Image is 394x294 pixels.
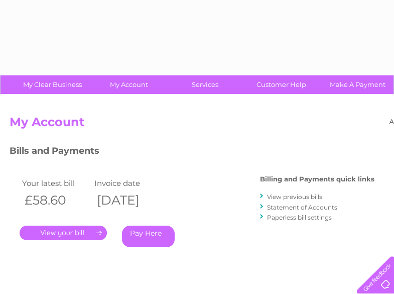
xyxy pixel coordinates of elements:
a: My Clear Business [11,75,94,94]
h3: Bills and Payments [10,144,374,161]
a: My Account [87,75,170,94]
th: [DATE] [92,190,164,211]
a: Services [164,75,246,94]
td: Your latest bill [20,176,92,190]
th: £58.60 [20,190,92,211]
a: Customer Help [240,75,323,94]
a: Paperless bill settings [267,214,332,221]
h4: Billing and Payments quick links [260,175,374,183]
a: Statement of Accounts [267,204,337,211]
td: Invoice date [92,176,164,190]
a: Pay Here [122,226,175,247]
a: View previous bills [267,193,322,201]
a: . [20,226,107,240]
